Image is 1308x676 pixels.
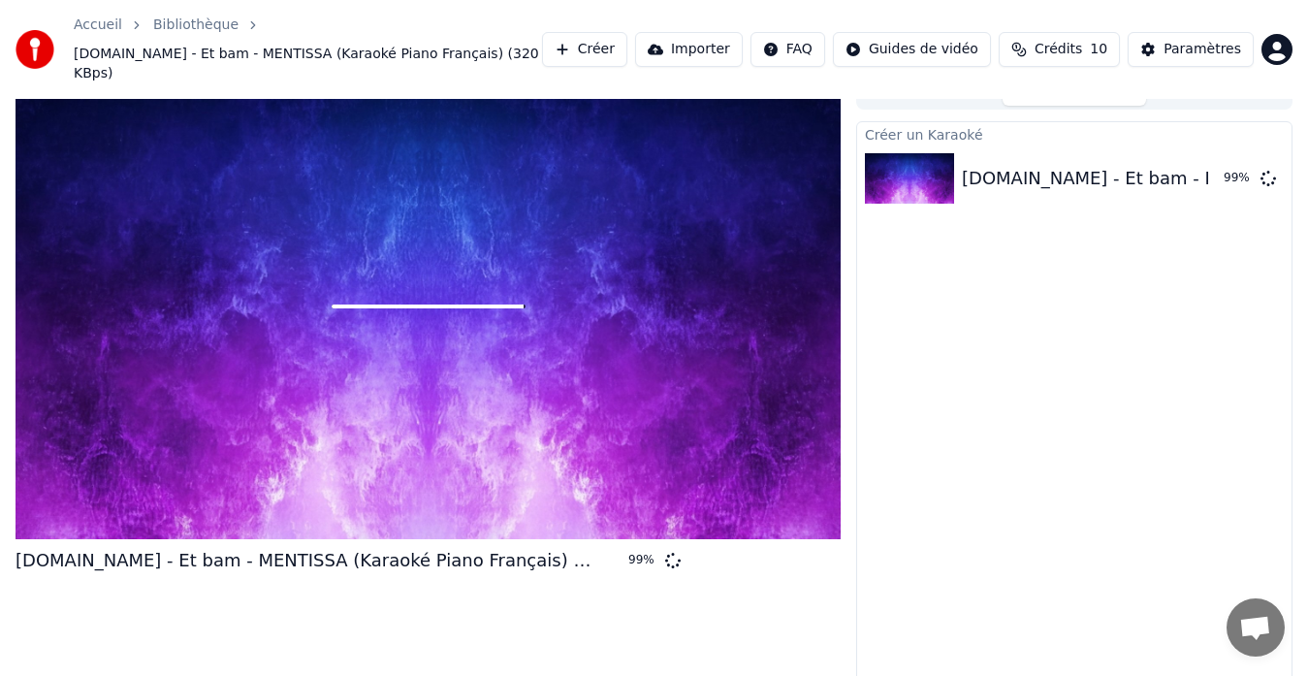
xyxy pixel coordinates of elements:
div: 99 % [1224,171,1253,186]
a: Bibliothèque [153,16,239,35]
button: Importer [635,32,743,67]
span: [DOMAIN_NAME] - Et bam - MENTISSA (Karaoké Piano Français) (320 KBps) [74,45,542,83]
button: Créer [542,32,627,67]
div: Paramètres [1164,40,1241,59]
button: FAQ [750,32,825,67]
div: Créer un Karaoké [857,122,1292,145]
div: [DOMAIN_NAME] - Et bam - MENTISSA (Karaoké Piano Français) (320 KBps) [16,547,597,574]
div: 99 % [628,553,657,568]
button: Crédits10 [999,32,1120,67]
button: Paramètres [1128,32,1254,67]
button: Guides de vidéo [833,32,991,67]
a: Accueil [74,16,122,35]
span: Crédits [1035,40,1082,59]
a: Ouvrir le chat [1227,598,1285,657]
img: youka [16,30,54,69]
nav: breadcrumb [74,16,542,83]
span: 10 [1090,40,1107,59]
